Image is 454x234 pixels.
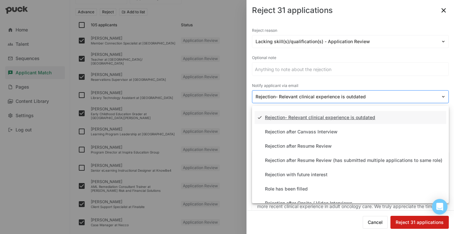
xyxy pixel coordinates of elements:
div: Rejection after Resume Review [265,143,332,149]
div: Role has been filled [265,186,308,192]
div: Rejection- Relevant clinical experience is outdated [265,115,375,120]
button: Reject 31 applications [390,216,449,229]
button: Cancel [363,216,388,229]
div: Open Intercom Messenger [432,199,448,215]
div: Reject 31 applications [252,6,333,14]
div: Reject reason [252,26,449,35]
div: Rejection with future interest [265,172,328,178]
div: Rejection after Resume Review (has submitted multiple applications to same role) [265,158,442,163]
div: Rejection after Onsite / Video Interviews [265,201,352,206]
div: Optional note [252,53,449,62]
div: Rejection after Canvass Interview [265,129,338,135]
input: Anything to note about the rejection [252,63,448,76]
div: Notify applicant via email [252,81,449,90]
